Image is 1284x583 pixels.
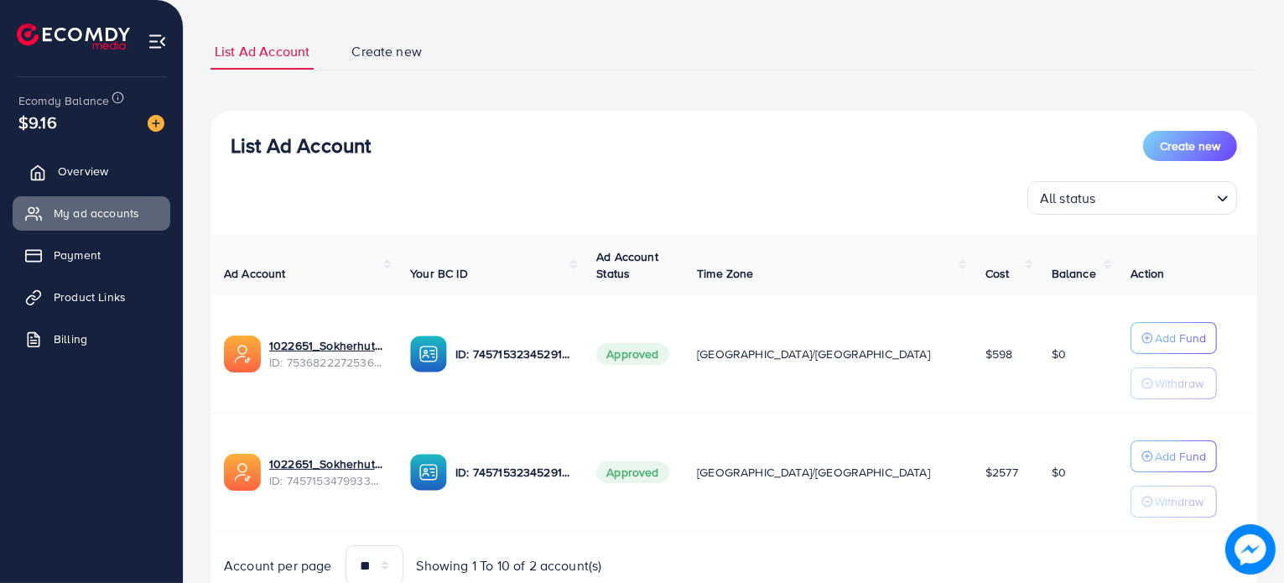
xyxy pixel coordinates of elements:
[224,336,261,372] img: ic-ads-acc.e4c84228.svg
[269,337,383,372] div: <span class='underline'>1022651_Sokherhut-2nd_1754803238440</span></br>7536822272536068112
[596,461,668,483] span: Approved
[1155,492,1203,512] p: Withdraw
[1027,181,1237,215] div: Search for option
[224,265,286,282] span: Ad Account
[1225,524,1276,575] img: image
[17,23,130,49] img: logo
[54,331,87,347] span: Billing
[1131,265,1164,282] span: Action
[13,280,170,314] a: Product Links
[351,42,422,61] span: Create new
[13,154,170,188] a: Overview
[54,205,139,221] span: My ad accounts
[596,248,658,282] span: Ad Account Status
[410,336,447,372] img: ic-ba-acc.ded83a64.svg
[410,265,468,282] span: Your BC ID
[1155,373,1203,393] p: Withdraw
[1052,464,1066,481] span: $0
[1101,183,1210,211] input: Search for option
[985,265,1010,282] span: Cost
[1131,322,1217,354] button: Add Fund
[13,322,170,356] a: Billing
[697,265,753,282] span: Time Zone
[269,455,383,490] div: <span class='underline'>1022651_Sokherhut_Official_1736253848560</span></br>7457153479933689857
[148,115,164,132] img: image
[985,464,1018,481] span: $2577
[54,289,126,305] span: Product Links
[1037,186,1099,211] span: All status
[1155,328,1206,348] p: Add Fund
[13,196,170,230] a: My ad accounts
[148,32,167,51] img: menu
[269,354,383,371] span: ID: 7536822272536068112
[697,464,930,481] span: [GEOGRAPHIC_DATA]/[GEOGRAPHIC_DATA]
[224,454,261,491] img: ic-ads-acc.e4c84228.svg
[1052,346,1066,362] span: $0
[231,133,371,158] h3: List Ad Account
[1052,265,1096,282] span: Balance
[269,472,383,489] span: ID: 7457153479933689857
[269,337,383,354] a: 1022651_Sokherhut-2nd_1754803238440
[697,346,930,362] span: [GEOGRAPHIC_DATA]/[GEOGRAPHIC_DATA]
[985,346,1013,362] span: $598
[410,454,447,491] img: ic-ba-acc.ded83a64.svg
[58,163,108,180] span: Overview
[596,343,668,365] span: Approved
[455,344,569,364] p: ID: 7457153234529124369
[18,110,57,134] span: $9.16
[224,556,332,575] span: Account per page
[54,247,101,263] span: Payment
[1131,440,1217,472] button: Add Fund
[1131,486,1217,518] button: Withdraw
[455,462,569,482] p: ID: 7457153234529124369
[1160,138,1220,154] span: Create new
[215,42,309,61] span: List Ad Account
[1155,446,1206,466] p: Add Fund
[269,455,383,472] a: 1022651_Sokherhut_Official_1736253848560
[1131,367,1217,399] button: Withdraw
[417,556,602,575] span: Showing 1 To 10 of 2 account(s)
[18,92,109,109] span: Ecomdy Balance
[1143,131,1237,161] button: Create new
[13,238,170,272] a: Payment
